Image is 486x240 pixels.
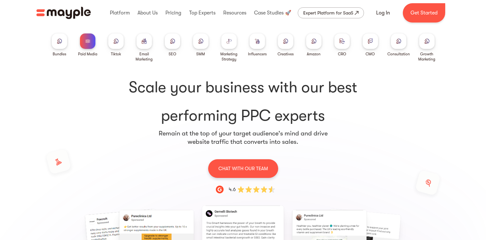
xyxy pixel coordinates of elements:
[229,186,236,193] div: 4.6
[222,3,248,23] div: Resources
[278,33,294,57] a: Creatives
[387,51,410,57] div: Consultation
[169,51,176,57] div: SEO
[387,33,410,57] a: Consultation
[307,51,321,57] div: Amazon
[217,33,241,62] a: Marketing Strategy
[53,51,66,57] div: Bundles
[133,33,156,62] a: Email Marketing
[136,3,159,23] div: About Us
[366,51,375,57] div: CMO
[218,164,268,173] p: CHAT WITH OUR TEAM
[415,33,438,62] a: Growth Marketing
[306,33,322,57] a: Amazon
[363,33,378,57] a: CMO
[415,51,438,62] div: Growth Marketing
[48,77,438,126] h1: performing PPC experts
[133,51,156,62] div: Email Marketing
[36,7,91,19] img: Mayple logo
[52,33,67,57] a: Bundles
[338,51,346,57] div: CRO
[193,33,208,57] a: SMM
[36,7,91,19] a: home
[298,7,364,18] a: Expert Platform for SaaS
[48,77,438,98] span: Scale your business with our best
[164,3,183,23] div: Pricing
[248,33,267,57] a: Influencers
[108,33,124,57] a: Tiktok
[108,3,131,23] div: Platform
[217,51,241,62] div: Marketing Strategy
[158,129,328,146] p: Remain at the top of your target audience's mind and drive website traffic that converts into sales.
[111,51,121,57] div: Tiktok
[208,159,278,178] a: CHAT WITH OUR TEAM
[196,51,205,57] div: SMM
[78,33,97,57] a: Paid Media
[403,3,445,23] a: Get Started
[188,3,217,23] div: Top Experts
[248,51,267,57] div: Influencers
[368,5,398,21] a: Log In
[334,33,350,57] a: CRO
[165,33,180,57] a: SEO
[78,51,97,57] div: Paid Media
[303,9,353,17] div: Expert Platform for SaaS
[278,51,294,57] div: Creatives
